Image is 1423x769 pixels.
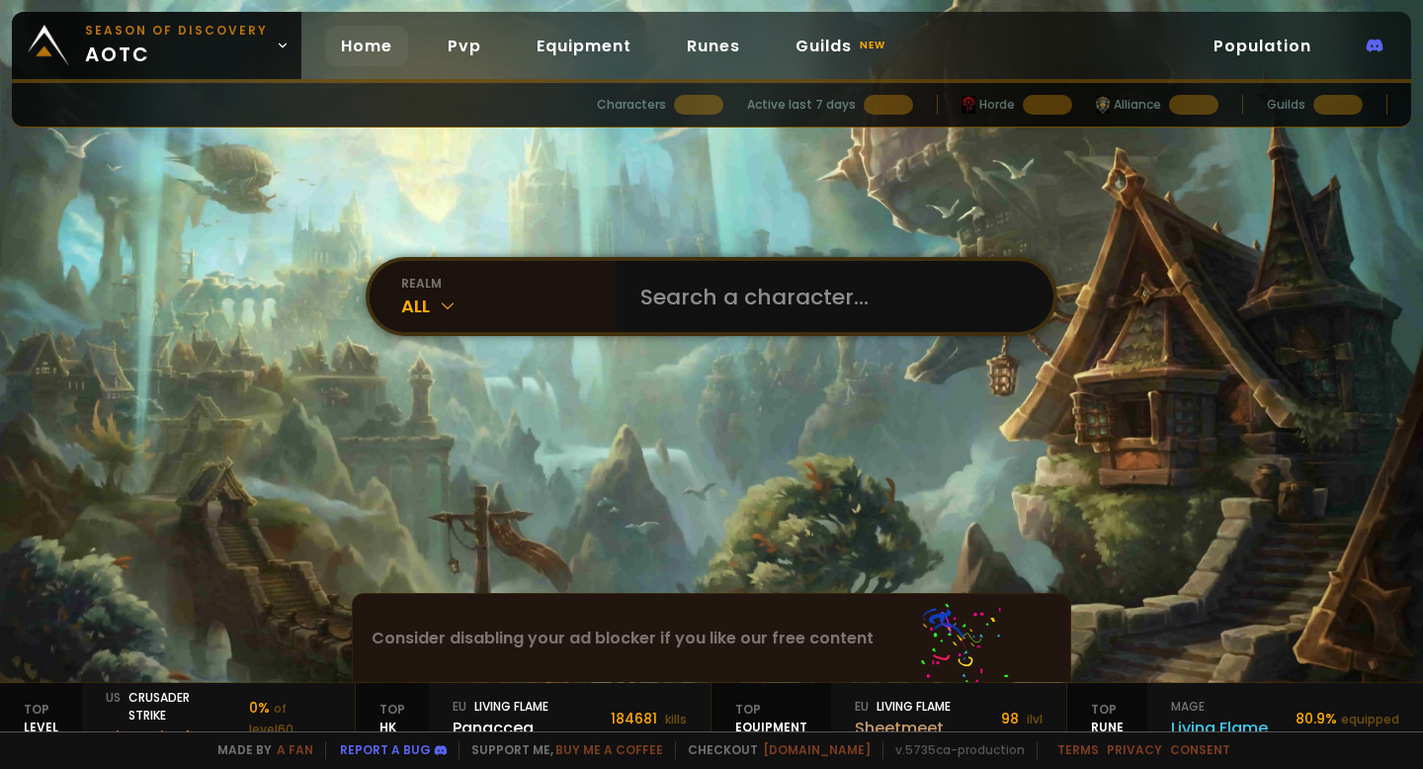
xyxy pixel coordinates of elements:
[855,698,951,716] div: Living Flame
[353,594,1070,682] div: Consider disabling your ad blocker if you like our free content
[356,683,711,754] a: TopHKeuLiving FlamePanaccea184681 kills
[1096,96,1110,114] img: horde
[671,26,756,66] a: Runes
[325,26,408,66] a: Home
[459,741,663,759] span: Support me,
[277,741,313,758] a: a fan
[432,26,497,66] a: Pvp
[106,689,121,725] span: us
[711,683,1067,754] a: TopequipmenteuLiving FlameSheetmeet98 ilvl
[85,22,268,69] span: aotc
[106,689,225,725] div: Crusader Strike
[401,275,617,293] div: realm
[855,698,869,716] span: eu
[206,741,313,759] span: Made by
[555,741,663,758] a: Buy me a coffee
[962,96,975,114] img: horde
[665,711,687,727] small: kills
[1067,683,1147,754] div: Rune
[85,22,268,40] small: Season of Discovery
[1267,96,1305,114] div: Guilds
[611,709,687,729] div: 184681
[628,261,1030,332] input: Search a character...
[356,683,429,754] div: HK
[882,741,1025,759] span: v. 5735ca - production
[1107,741,1162,758] a: Privacy
[1171,716,1268,740] div: Living Flame
[1057,741,1099,758] a: Terms
[340,741,431,758] a: Report a bug
[780,26,905,66] a: Guildsnew
[24,701,58,719] span: Top
[1027,711,1043,727] small: ilvl
[453,698,466,716] span: eu
[1067,683,1423,754] a: TopRunemageLiving Flame80.9%equipped
[1198,26,1327,66] a: Population
[1170,741,1230,758] a: Consent
[401,293,617,319] div: All
[1091,701,1124,719] span: Top
[735,701,807,719] span: Top
[1341,711,1399,727] small: equipped
[597,96,666,114] div: Characters
[855,716,951,740] div: Sheetmeet
[521,26,647,66] a: Equipment
[1296,709,1399,729] div: 80.9 %
[249,698,331,739] div: 0 %
[453,716,548,740] div: Panaccea
[379,701,405,719] span: Top
[1171,698,1205,716] span: mage
[962,96,1015,114] div: Horde
[1001,709,1043,729] div: 98
[675,741,871,759] span: Checkout
[763,741,871,758] a: [DOMAIN_NAME]
[106,725,225,749] div: Bigsquirrel
[747,96,856,114] div: Active last 7 days
[1096,96,1161,114] div: Alliance
[12,12,301,79] a: Season of Discoveryaotc
[453,698,548,716] div: Living Flame
[711,683,831,754] div: equipment
[856,34,889,57] small: new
